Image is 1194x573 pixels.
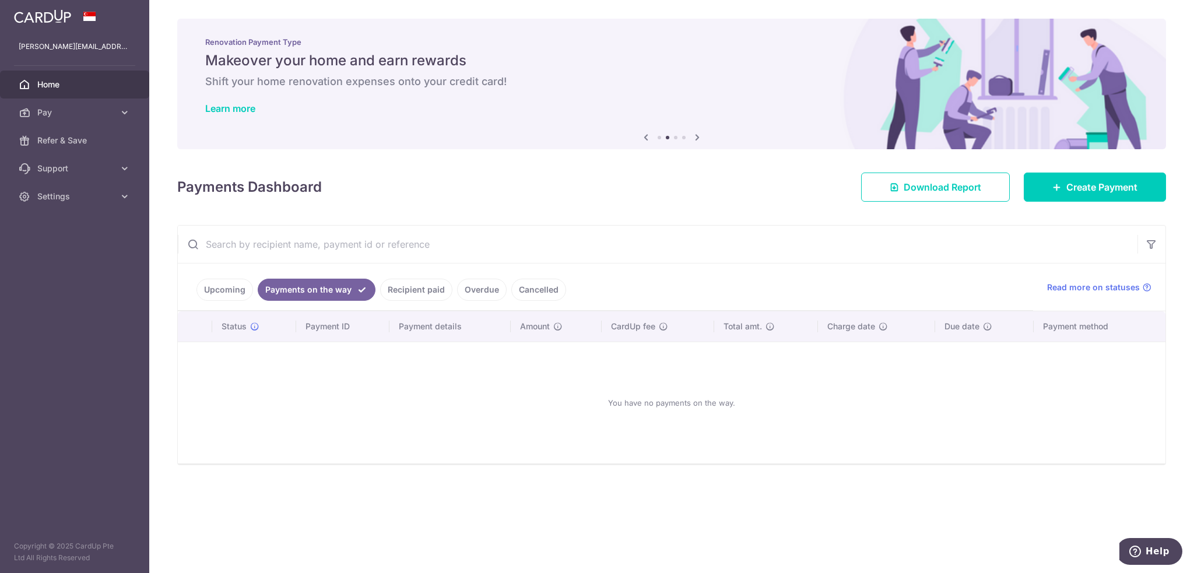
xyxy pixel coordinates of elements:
[1119,538,1182,567] iframe: Opens a widget where you can find more information
[177,19,1166,149] img: Renovation banner
[724,321,762,332] span: Total amt.
[861,173,1010,202] a: Download Report
[389,311,511,342] th: Payment details
[37,163,114,174] span: Support
[37,191,114,202] span: Settings
[1066,180,1137,194] span: Create Payment
[1047,282,1151,293] a: Read more on statuses
[19,41,131,52] p: [PERSON_NAME][EMAIL_ADDRESS][DOMAIN_NAME]
[205,75,1138,89] h6: Shift your home renovation expenses onto your credit card!
[205,37,1138,47] p: Renovation Payment Type
[1047,282,1140,293] span: Read more on statuses
[520,321,550,332] span: Amount
[192,351,1151,454] div: You have no payments on the way.
[296,311,389,342] th: Payment ID
[944,321,979,332] span: Due date
[1034,311,1165,342] th: Payment method
[511,279,566,301] a: Cancelled
[827,321,875,332] span: Charge date
[178,226,1137,263] input: Search by recipient name, payment id or reference
[205,51,1138,70] h5: Makeover your home and earn rewards
[380,279,452,301] a: Recipient paid
[222,321,247,332] span: Status
[258,279,375,301] a: Payments on the way
[37,107,114,118] span: Pay
[904,180,981,194] span: Download Report
[14,9,71,23] img: CardUp
[1024,173,1166,202] a: Create Payment
[611,321,655,332] span: CardUp fee
[37,135,114,146] span: Refer & Save
[196,279,253,301] a: Upcoming
[457,279,507,301] a: Overdue
[177,177,322,198] h4: Payments Dashboard
[205,103,255,114] a: Learn more
[37,79,114,90] span: Home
